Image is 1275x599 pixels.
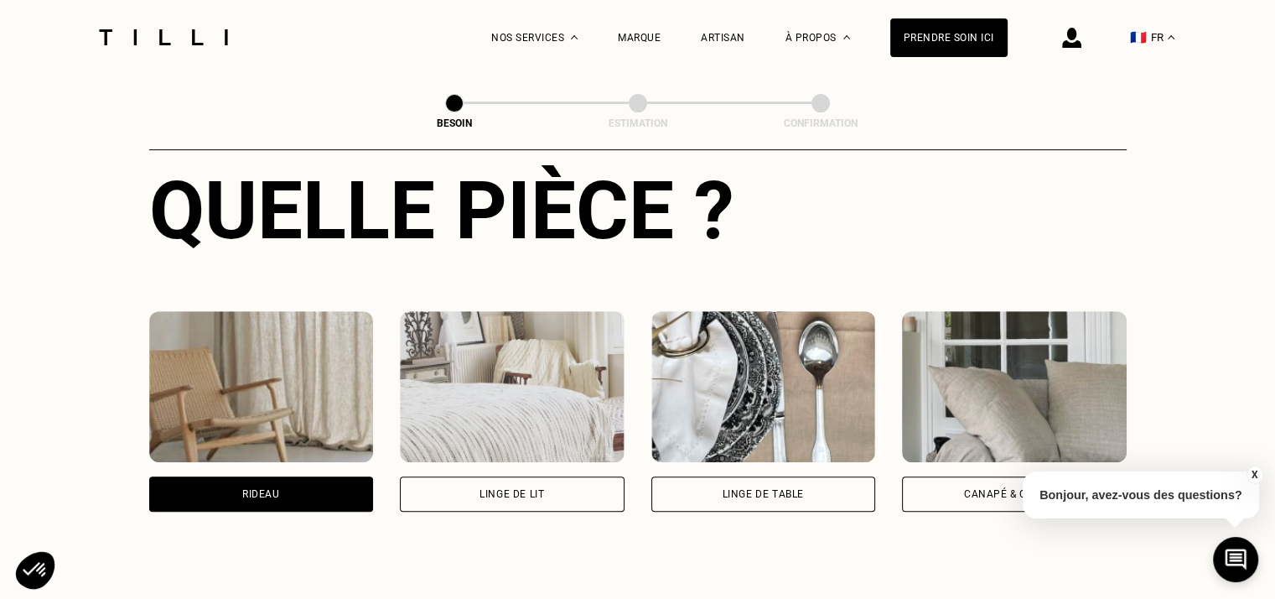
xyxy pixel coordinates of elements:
img: Logo du service de couturière Tilli [93,29,234,45]
img: Menu déroulant [571,35,578,39]
div: Confirmation [737,117,904,129]
img: Tilli retouche votre Canapé & chaises [902,311,1127,462]
div: Linge de table [723,489,804,499]
img: Tilli retouche votre Linge de table [651,311,876,462]
div: Canapé & chaises [964,489,1065,499]
a: Marque [618,32,661,44]
div: Linge de lit [479,489,544,499]
button: X [1246,466,1262,484]
div: Estimation [554,117,722,129]
img: Tilli retouche votre Rideau [149,311,374,462]
img: menu déroulant [1168,35,1174,39]
img: Tilli retouche votre Linge de lit [400,311,625,462]
img: icône connexion [1062,28,1081,48]
div: Quelle pièce ? [149,164,1127,258]
a: Prendre soin ici [890,18,1008,57]
div: Besoin [371,117,538,129]
img: Menu déroulant à propos [843,35,850,39]
a: Artisan [701,32,745,44]
div: Rideau [242,489,280,499]
p: Bonjour, avez-vous des questions? [1023,471,1259,518]
span: 🇫🇷 [1130,29,1147,45]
